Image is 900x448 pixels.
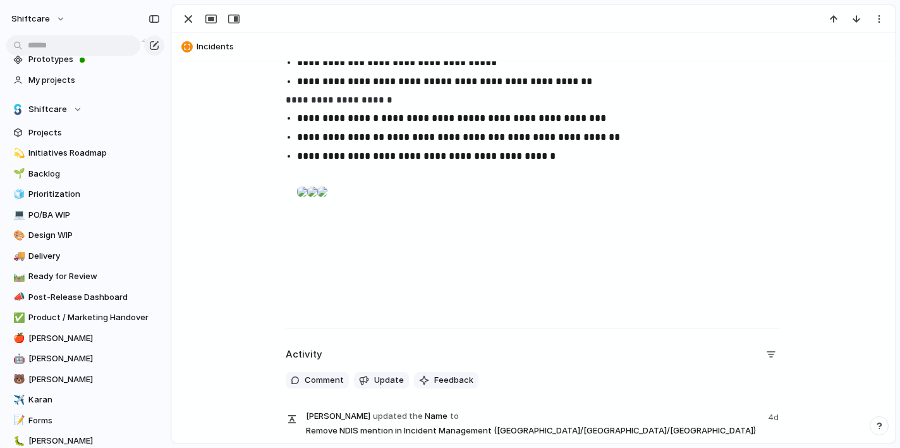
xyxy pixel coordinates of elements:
button: Comment [286,372,349,389]
div: ✅ [13,311,22,325]
div: 🎨 [13,228,22,243]
button: 🤖 [11,352,24,365]
button: shiftcare [6,9,72,29]
span: Incidents [197,40,889,53]
span: Projects [28,127,160,139]
button: 🌱 [11,168,24,180]
a: 💻PO/BA WIP [6,206,164,225]
button: 🐻 [11,373,24,386]
span: Post-Release Dashboard [28,291,160,304]
a: 🎨Design WIP [6,226,164,245]
button: ✅ [11,311,24,324]
span: Karan [28,394,160,406]
button: 🚚 [11,250,24,263]
span: Product / Marketing Handover [28,311,160,324]
span: [PERSON_NAME] [28,373,160,386]
span: Comment [305,374,344,387]
button: ✈️ [11,394,24,406]
div: 🤖 [13,352,22,366]
a: 💫Initiatives Roadmap [6,144,164,163]
button: Feedback [414,372,478,389]
button: 🎨 [11,229,24,242]
span: [PERSON_NAME] [28,352,160,365]
a: Prototypes [6,50,164,69]
span: Shiftcare [28,103,67,116]
a: Projects [6,123,164,142]
a: 🌱Backlog [6,165,164,184]
button: 🍎 [11,332,24,345]
span: Backlog [28,168,160,180]
button: 💫 [11,147,24,159]
button: Shiftcare [6,100,164,119]
span: to [450,410,459,423]
span: updated the [373,410,423,423]
span: Forms [28,414,160,427]
button: 💻 [11,209,24,221]
span: [PERSON_NAME] [306,410,370,423]
a: 🛤️Ready for Review [6,267,164,286]
span: Prototypes [28,53,160,66]
div: ✈️ [13,393,22,408]
button: Incidents [178,37,889,57]
button: 🧊 [11,188,24,201]
div: 🧊 [13,187,22,202]
span: Name Remove NDIS mention in Incident Management ([GEOGRAPHIC_DATA]/[GEOGRAPHIC_DATA]/[GEOGRAPHIC_... [306,409,760,437]
span: shiftcare [11,13,50,25]
span: Update [374,374,404,387]
button: 🛤️ [11,270,24,283]
a: 🚚Delivery [6,247,164,266]
div: 🍎 [13,331,22,345]
a: 🤖[PERSON_NAME] [6,349,164,368]
a: ✅Product / Marketing Handover [6,308,164,327]
a: 🍎[PERSON_NAME] [6,329,164,348]
button: 🐛 [11,435,24,447]
a: My projects [6,71,164,90]
div: 📣 [13,290,22,304]
div: 🐻 [13,372,22,387]
h2: Activity [286,347,322,362]
div: 🌱 [13,166,22,181]
a: 📝Forms [6,411,164,430]
div: 📝 [13,413,22,428]
span: Ready for Review [28,270,160,283]
span: [PERSON_NAME] [28,332,160,345]
div: 💫 [13,146,22,161]
span: Design WIP [28,229,160,242]
div: 💻 [13,208,22,222]
div: 🚚 [13,249,22,263]
span: Prioritization [28,188,160,201]
div: 🛤️ [13,270,22,284]
button: Update [354,372,409,389]
span: My projects [28,74,160,87]
a: 📣Post-Release Dashboard [6,288,164,307]
a: 🐻[PERSON_NAME] [6,370,164,389]
button: 📣 [11,291,24,304]
a: ✈️Karan [6,390,164,409]
span: Feedback [434,374,473,387]
span: 4d [768,409,781,424]
button: 📝 [11,414,24,427]
a: 🧊Prioritization [6,185,164,204]
span: PO/BA WIP [28,209,160,221]
span: Initiatives Roadmap [28,147,160,159]
span: [PERSON_NAME] [28,435,160,447]
span: Delivery [28,250,160,263]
